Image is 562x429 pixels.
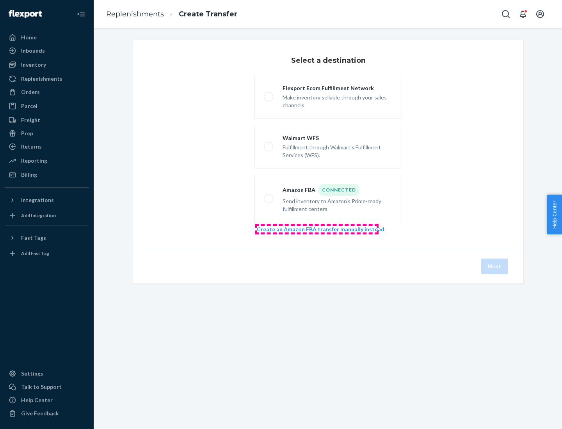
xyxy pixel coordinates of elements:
div: Give Feedback [21,409,59,417]
div: Inventory [21,61,46,69]
a: Prep [5,127,89,140]
div: Fast Tags [21,234,46,242]
button: Open notifications [515,6,531,22]
button: Help Center [547,195,562,234]
button: Next [481,259,508,274]
div: Returns [21,143,42,151]
a: Help Center [5,394,89,406]
button: Open account menu [532,6,548,22]
div: Connected [318,184,359,196]
a: Add Integration [5,209,89,222]
button: Close Navigation [73,6,89,22]
div: Help Center [21,396,53,404]
button: Give Feedback [5,407,89,420]
div: Orders [21,88,40,96]
div: Freight [21,116,40,124]
a: Reporting [5,154,89,167]
a: Inventory [5,58,89,71]
div: Flexport Ecom Fulfillment Network [283,84,393,92]
a: Home [5,31,89,44]
div: . [257,225,400,233]
button: Integrations [5,194,89,206]
div: Send inventory to Amazon's Prime-ready fulfillment centers [283,196,393,213]
a: Create Transfer [179,10,237,18]
div: Talk to Support [21,383,62,391]
button: Open Search Box [498,6,514,22]
a: Orders [5,86,89,98]
div: Parcel [21,102,37,110]
a: Inbounds [5,44,89,57]
a: Freight [5,114,89,126]
a: Parcel [5,100,89,112]
div: Add Fast Tag [21,250,49,257]
div: Amazon FBA [283,184,393,196]
a: Returns [5,140,89,153]
a: Replenishments [106,10,164,18]
a: Talk to Support [5,381,89,393]
div: Home [21,34,37,41]
button: Fast Tags [5,232,89,244]
a: Add Fast Tag [5,247,89,260]
a: Billing [5,168,89,181]
div: Add Integration [21,212,56,219]
a: Create an Amazon FBA transfer manually instead [257,226,384,232]
div: Billing [21,171,37,179]
ol: breadcrumbs [100,3,244,26]
img: Flexport logo [9,10,42,18]
a: Settings [5,367,89,380]
div: Integrations [21,196,54,204]
h3: Select a destination [291,55,366,66]
a: Replenishments [5,73,89,85]
div: Reporting [21,157,47,165]
div: Replenishments [21,75,62,83]
div: Prep [21,129,33,137]
div: Make inventory sellable through your sales channels [283,92,393,109]
div: Settings [21,370,43,378]
div: Fulfillment through Walmart's Fulfillment Services (WFS). [283,142,393,159]
div: Inbounds [21,47,45,55]
div: Walmart WFS [283,134,393,142]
